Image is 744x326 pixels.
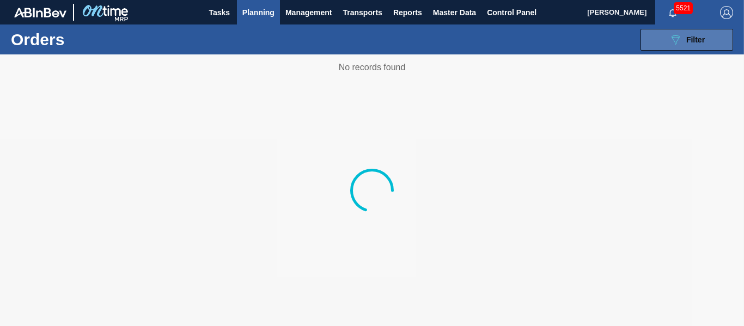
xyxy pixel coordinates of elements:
[11,33,163,46] h1: Orders
[14,8,66,17] img: TNhmsLtSVTkK8tSr43FrP2fwEKptu5GPRR3wAAAABJRU5ErkJggg==
[208,6,231,19] span: Tasks
[674,2,693,14] span: 5521
[433,6,476,19] span: Master Data
[487,6,536,19] span: Control Panel
[641,29,733,51] button: Filter
[343,6,382,19] span: Transports
[720,6,733,19] img: Logout
[285,6,332,19] span: Management
[655,5,690,20] button: Notifications
[242,6,275,19] span: Planning
[686,35,705,44] span: Filter
[393,6,422,19] span: Reports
